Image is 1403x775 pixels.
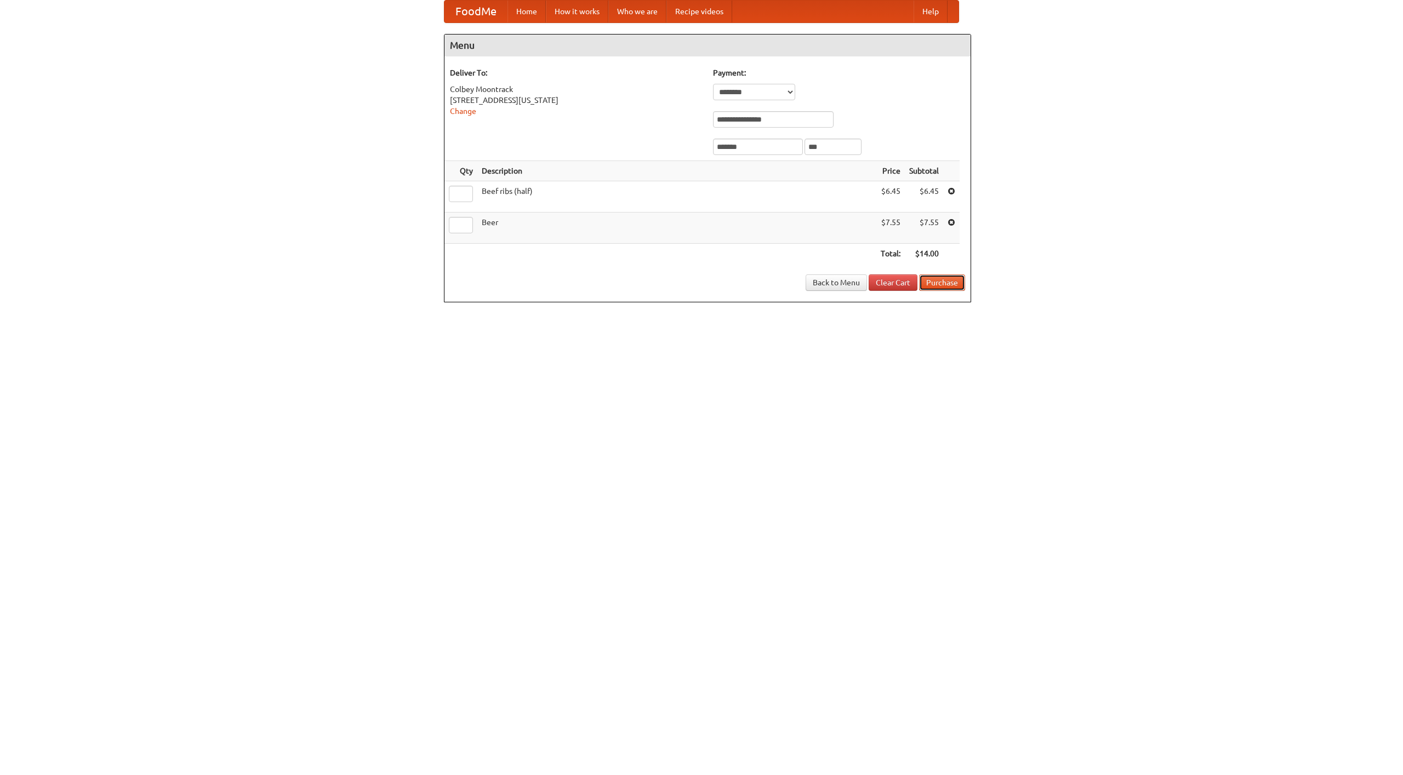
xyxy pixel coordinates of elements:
[546,1,608,22] a: How it works
[905,244,943,264] th: $14.00
[477,161,876,181] th: Description
[876,181,905,213] td: $6.45
[905,181,943,213] td: $6.45
[477,213,876,244] td: Beer
[876,244,905,264] th: Total:
[876,161,905,181] th: Price
[450,95,702,106] div: [STREET_ADDRESS][US_STATE]
[666,1,732,22] a: Recipe videos
[450,107,476,116] a: Change
[444,35,971,56] h4: Menu
[914,1,948,22] a: Help
[905,161,943,181] th: Subtotal
[905,213,943,244] td: $7.55
[450,84,702,95] div: Colbey Moontrack
[477,181,876,213] td: Beef ribs (half)
[444,161,477,181] th: Qty
[450,67,702,78] h5: Deliver To:
[713,67,965,78] h5: Payment:
[919,274,965,291] button: Purchase
[876,213,905,244] td: $7.55
[608,1,666,22] a: Who we are
[444,1,507,22] a: FoodMe
[806,274,867,291] a: Back to Menu
[869,274,917,291] a: Clear Cart
[507,1,546,22] a: Home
